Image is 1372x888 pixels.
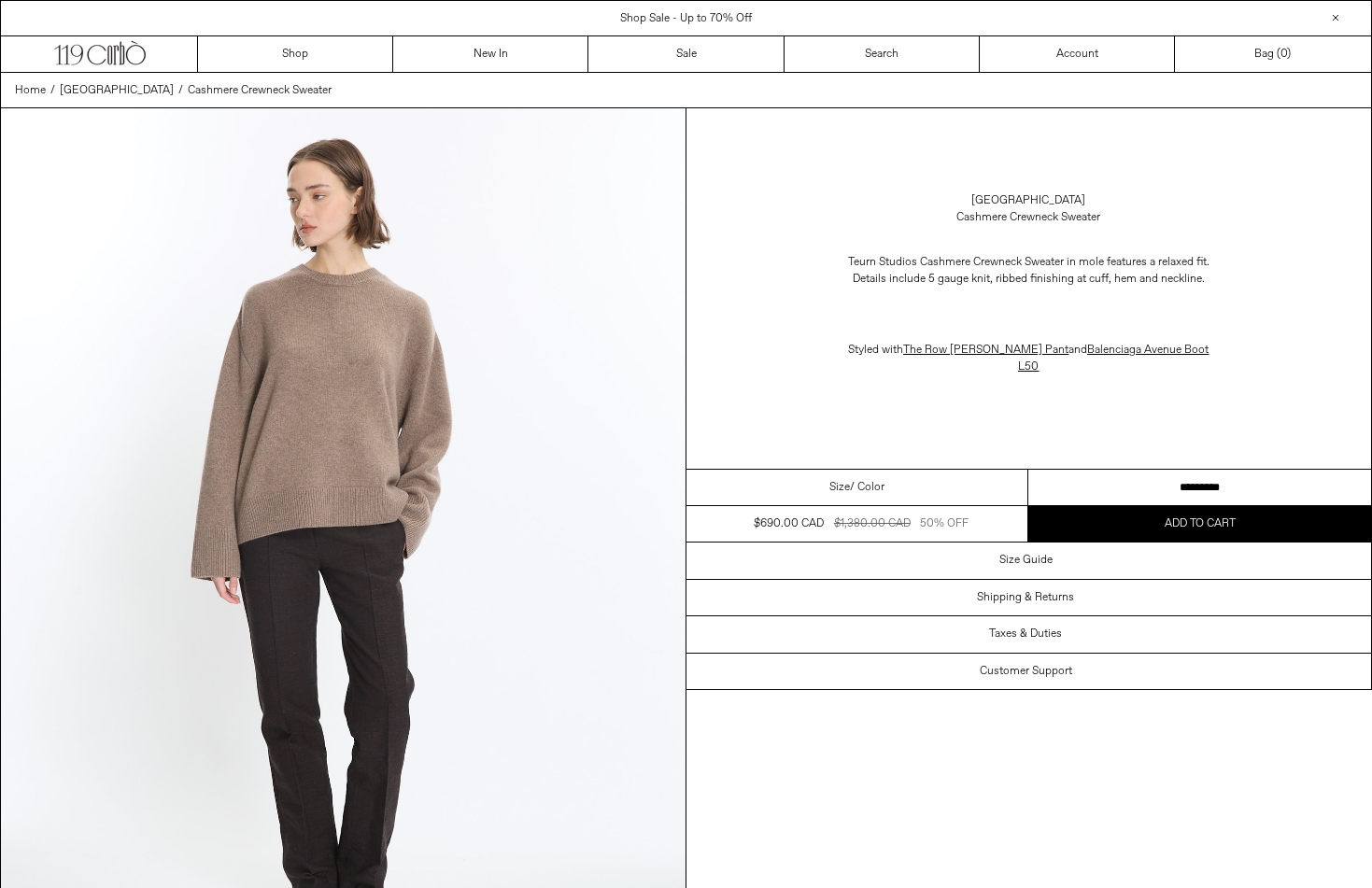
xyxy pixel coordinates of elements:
h3: Shipping & Returns [977,591,1074,604]
span: [GEOGRAPHIC_DATA] [60,83,174,98]
span: / [178,82,183,99]
span: / [50,82,55,99]
a: Home [15,82,46,99]
span: 0 [1280,47,1287,62]
a: Balenciaga Avenue Boot L50 [1018,343,1209,374]
a: [GEOGRAPHIC_DATA] [971,192,1085,209]
span: Home [15,83,46,98]
span: ) [1280,46,1291,63]
a: Shop Sale - Up to 70% Off [620,11,752,26]
span: / Color [850,479,884,496]
span: Styled with and [848,343,1209,374]
button: Add to cart [1028,506,1371,542]
a: Bag () [1175,36,1370,72]
h3: Taxes & Duties [989,627,1062,641]
a: Cashmere Crewneck Sweater [188,82,332,99]
div: 50% OFF [920,515,969,532]
a: Account [980,36,1175,72]
h3: Customer Support [980,665,1072,678]
div: Cashmere Crewneck Sweater [956,209,1100,226]
a: Shop [198,36,393,72]
a: Sale [588,36,784,72]
span: Add to cart [1165,516,1236,531]
h3: Size Guide [999,554,1053,567]
span: Cashmere Crewneck Sweater [188,83,332,98]
a: New In [393,36,588,72]
span: Size [829,479,850,496]
div: $1,380.00 CAD [834,515,911,532]
p: Teurn Studios Cashmere Crewneck Sweater in mole features a relaxed fit. Details include 5 gauge k... [842,245,1215,297]
div: $690.00 CAD [754,515,824,532]
a: Search [785,36,980,72]
a: [GEOGRAPHIC_DATA] [60,82,174,99]
a: The Row [PERSON_NAME] Pant [903,343,1068,358]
